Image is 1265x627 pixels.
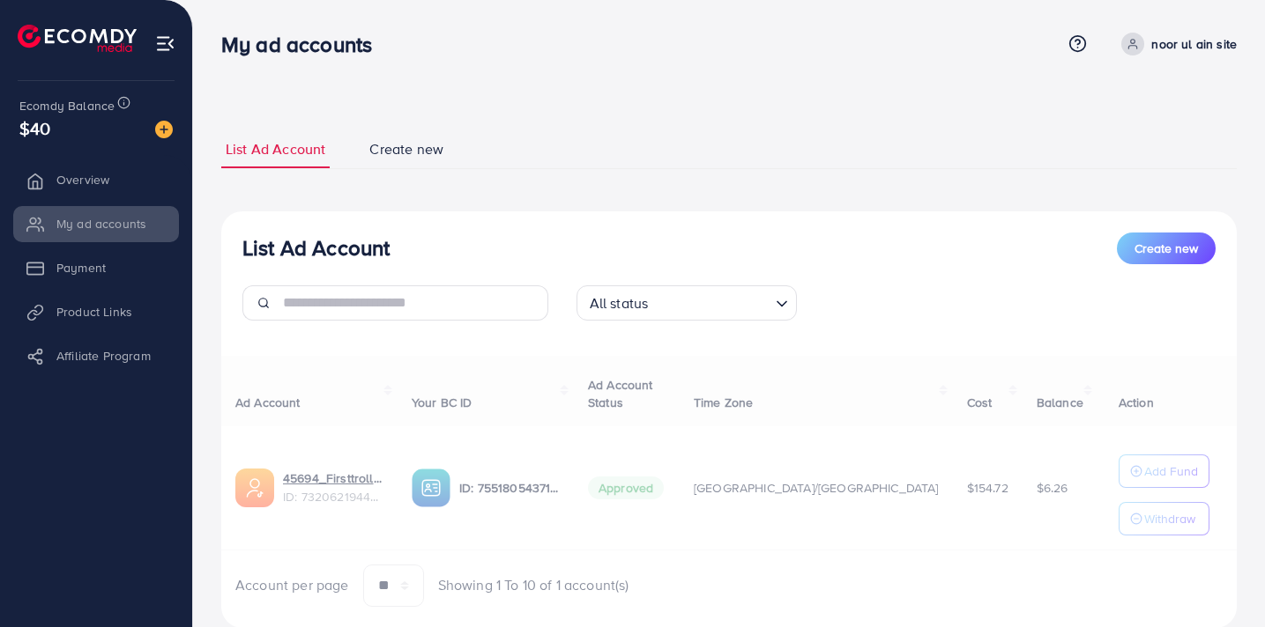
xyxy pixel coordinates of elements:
a: noor ul ain site [1114,33,1237,55]
div: Search for option [577,285,797,321]
img: logo [18,25,137,52]
input: Search for option [653,287,768,316]
span: $40 [19,115,50,141]
span: All status [586,291,652,316]
p: noor ul ain site [1151,33,1237,55]
h3: My ad accounts [221,32,386,57]
span: Create new [1135,240,1198,257]
button: Create new [1117,232,1216,264]
span: Create new [369,139,443,159]
span: List Ad Account [226,139,325,159]
span: Ecomdy Balance [19,97,115,114]
img: image [155,121,173,138]
img: menu [155,33,175,54]
h3: List Ad Account [242,235,390,261]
